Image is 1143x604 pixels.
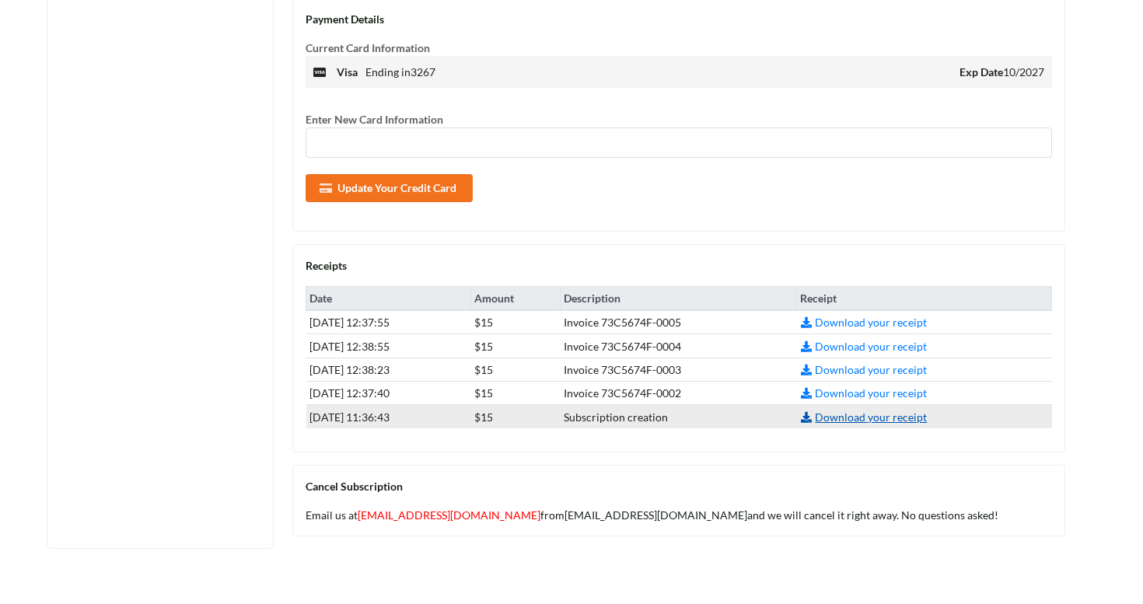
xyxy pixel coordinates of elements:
[306,358,471,381] td: [DATE] 12:38:23
[306,310,471,334] td: [DATE] 12:37:55
[306,111,1052,127] div: Enter New Card Information
[306,507,1052,523] div: Email us at from [EMAIL_ADDRESS][DOMAIN_NAME] and we will cancel it right away. No questions asked!
[799,410,927,424] a: Download your receipt
[365,65,435,79] span: Ending in 3267
[306,286,471,310] th: Date
[306,40,1052,56] div: Current Card Information
[471,334,561,358] td: $15
[799,340,927,353] a: Download your receipt
[471,286,561,310] th: Amount
[799,363,927,376] a: Download your receipt
[561,310,797,334] td: Invoice 73C5674F-0005
[306,480,403,493] span: Cancel Subscription
[471,358,561,381] td: $15
[306,405,471,428] td: [DATE] 11:36:43
[561,405,797,428] td: Subscription creation
[561,382,797,405] td: Invoice 73C5674F-0002
[959,64,1044,80] span: 10/2027
[561,286,797,310] th: Description
[306,174,473,202] button: Update Your Credit Card
[561,358,797,381] td: Invoice 73C5674F-0003
[306,382,471,405] td: [DATE] 12:37:40
[358,508,540,522] a: [EMAIL_ADDRESS][DOMAIN_NAME]
[471,310,561,334] td: $15
[471,382,561,405] td: $15
[561,334,797,358] td: Invoice 73C5674F-0004
[337,65,358,79] b: visa
[799,316,927,329] a: Download your receipt
[959,65,1003,79] b: Exp Date
[306,12,384,26] span: Payment Details
[306,334,471,358] td: [DATE] 12:38:55
[306,259,347,272] span: Receipts
[799,386,927,400] a: Download your receipt
[796,286,1051,310] th: Receipt
[310,136,1051,149] iframe: Secure card payment input frame
[471,405,561,428] td: $15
